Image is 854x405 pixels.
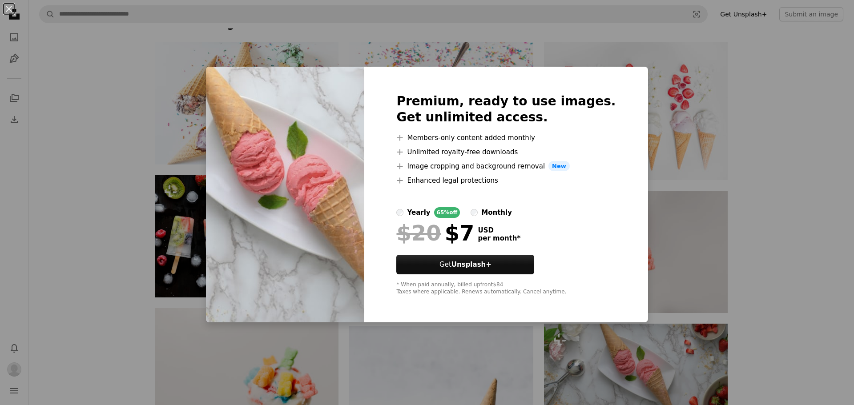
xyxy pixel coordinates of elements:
[548,161,570,172] span: New
[206,67,364,323] img: premium_photo-1661427159078-9d85039e99b8
[434,207,460,218] div: 65% off
[396,221,474,245] div: $7
[478,234,520,242] span: per month *
[396,147,616,157] li: Unlimited royalty-free downloads
[407,207,430,218] div: yearly
[478,226,520,234] span: USD
[396,175,616,186] li: Enhanced legal protections
[396,132,616,143] li: Members-only content added monthly
[396,209,403,216] input: yearly65%off
[396,93,616,125] h2: Premium, ready to use images. Get unlimited access.
[396,221,441,245] span: $20
[396,255,534,274] a: GetUnsplash+
[451,261,491,269] strong: Unsplash+
[481,207,512,218] div: monthly
[471,209,478,216] input: monthly
[396,281,616,296] div: * When paid annually, billed upfront $84 Taxes where applicable. Renews automatically. Cancel any...
[396,161,616,172] li: Image cropping and background removal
